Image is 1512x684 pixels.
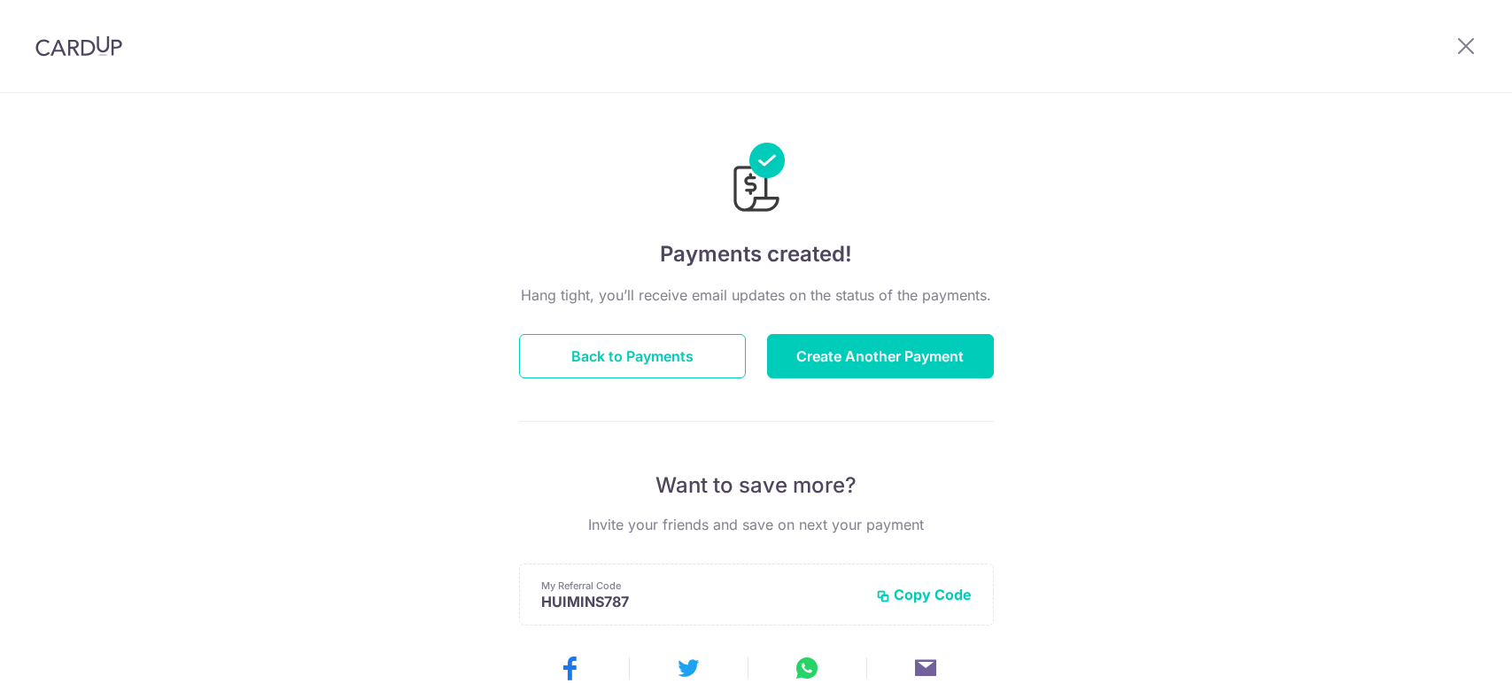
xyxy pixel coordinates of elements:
[519,471,994,500] p: Want to save more?
[767,334,994,378] button: Create Another Payment
[519,334,746,378] button: Back to Payments
[519,514,994,535] p: Invite your friends and save on next your payment
[541,579,862,593] p: My Referral Code
[35,35,122,57] img: CardUp
[876,586,972,603] button: Copy Code
[519,238,994,270] h4: Payments created!
[728,143,785,217] img: Payments
[541,593,862,610] p: HUIMINS787
[1399,631,1494,675] iframe: Opens a widget where you can find more information
[519,284,994,306] p: Hang tight, you’ll receive email updates on the status of the payments.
